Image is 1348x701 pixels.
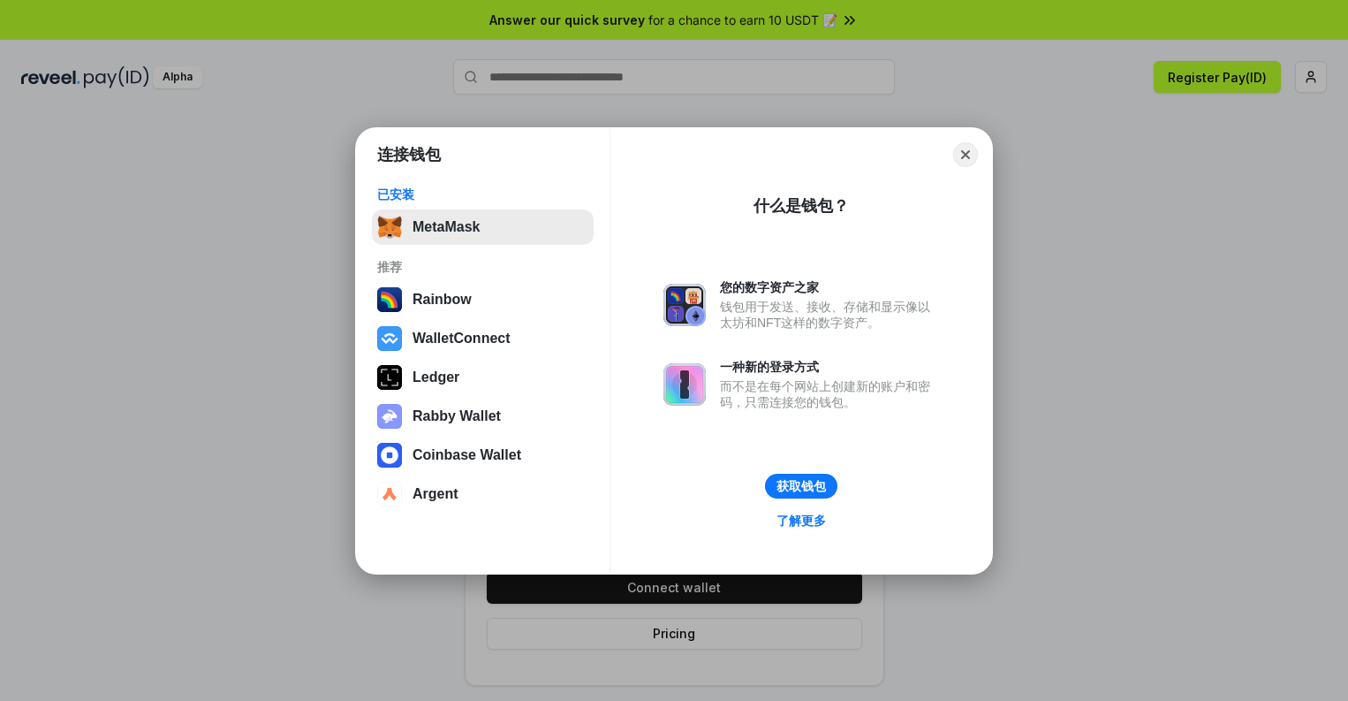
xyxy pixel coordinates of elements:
button: MetaMask [372,210,594,245]
div: Rainbow [413,292,472,308]
img: svg+xml,%3Csvg%20width%3D%2228%22%20height%3D%2228%22%20viewBox%3D%220%200%2028%2028%22%20fill%3D... [377,443,402,468]
button: Rabby Wallet [372,399,594,434]
div: 什么是钱包？ [754,195,849,217]
img: svg+xml,%3Csvg%20xmlns%3D%22http%3A%2F%2Fwww.w3.org%2F2000%2Fsvg%22%20fill%3D%22none%22%20viewBox... [377,404,402,429]
div: 了解更多 [776,513,826,529]
div: WalletConnect [413,331,511,347]
div: 推荐 [377,259,588,275]
img: svg+xml,%3Csvg%20width%3D%2228%22%20height%3D%2228%22%20viewBox%3D%220%200%2028%2028%22%20fill%3D... [377,482,402,507]
button: Ledger [372,360,594,395]
img: svg+xml,%3Csvg%20width%3D%2228%22%20height%3D%2228%22%20viewBox%3D%220%200%2028%2028%22%20fill%3D... [377,326,402,351]
div: MetaMask [413,219,480,235]
div: 您的数字资产之家 [720,279,939,295]
button: Argent [372,476,594,512]
button: Coinbase Wallet [372,438,594,473]
div: 而不是在每个网站上创建新的账户和密码，只需连接您的钱包。 [720,378,939,410]
img: svg+xml,%3Csvg%20xmlns%3D%22http%3A%2F%2Fwww.w3.org%2F2000%2Fsvg%22%20width%3D%2228%22%20height%3... [377,365,402,390]
img: svg+xml,%3Csvg%20xmlns%3D%22http%3A%2F%2Fwww.w3.org%2F2000%2Fsvg%22%20fill%3D%22none%22%20viewBox... [663,284,706,326]
img: svg+xml,%3Csvg%20fill%3D%22none%22%20height%3D%2233%22%20viewBox%3D%220%200%2035%2033%22%20width%... [377,215,402,240]
div: Argent [413,486,458,502]
div: Ledger [413,370,459,385]
div: 一种新的登录方式 [720,359,939,375]
img: svg+xml,%3Csvg%20width%3D%22120%22%20height%3D%22120%22%20viewBox%3D%220%200%20120%20120%22%20fil... [377,287,402,312]
div: Rabby Wallet [413,408,501,424]
img: svg+xml,%3Csvg%20xmlns%3D%22http%3A%2F%2Fwww.w3.org%2F2000%2Fsvg%22%20fill%3D%22none%22%20viewBox... [663,363,706,406]
a: 了解更多 [766,509,837,532]
h1: 连接钱包 [377,144,441,165]
div: 已安装 [377,187,588,202]
button: WalletConnect [372,321,594,356]
button: 获取钱包 [765,474,837,499]
button: Rainbow [372,282,594,317]
div: 钱包用于发送、接收、存储和显示像以太坊和NFT这样的数字资产。 [720,299,939,331]
div: 获取钱包 [776,478,826,494]
div: Coinbase Wallet [413,447,521,463]
button: Close [953,142,978,167]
